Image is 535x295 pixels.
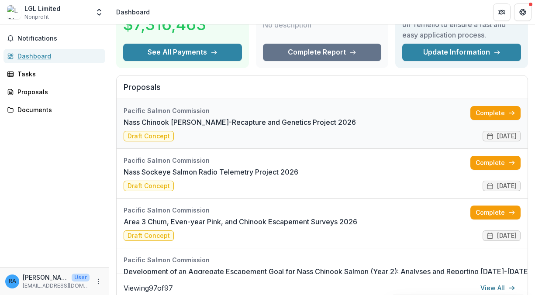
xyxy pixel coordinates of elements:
[24,4,60,13] div: LGL Limited
[514,3,532,21] button: Get Help
[9,278,16,284] div: Richard Alexander
[17,51,98,61] div: Dashboard
[124,82,521,99] h2: Proposals
[113,6,153,18] nav: breadcrumb
[124,216,357,227] a: Area 3 Chum, Even-year Pink, and Chinook Escapement Surveys 2026
[124,266,531,277] a: Development of an Aggregate Escapement Goal for Nass Chinook Salmon (Year 2): Analyses and Report...
[263,20,311,30] p: No description
[475,281,521,295] a: View All
[7,5,21,19] img: LGL Limited
[17,105,98,114] div: Documents
[124,167,298,177] a: Nass Sockeye Salmon Radio Telemetry Project 2026
[493,3,511,21] button: Partners
[3,31,105,45] button: Notifications
[470,156,521,170] a: Complete
[93,276,104,287] button: More
[263,44,382,61] a: Complete Report
[17,69,98,79] div: Tasks
[116,7,150,17] div: Dashboard
[123,44,242,61] button: See All Payments
[124,283,173,293] p: Viewing 97 of 97
[23,282,90,290] p: [EMAIL_ADDRESS][DOMAIN_NAME]
[23,273,68,282] p: [PERSON_NAME]
[3,49,105,63] a: Dashboard
[17,35,102,42] span: Notifications
[24,13,49,21] span: Nonprofit
[470,106,521,120] a: Complete
[93,3,105,21] button: Open entity switcher
[124,117,356,127] a: Nass Chinook [PERSON_NAME]-Recapture and Genetics Project 2026
[3,103,105,117] a: Documents
[3,67,105,81] a: Tasks
[3,85,105,99] a: Proposals
[72,274,90,281] p: User
[402,44,521,61] a: Update Information
[470,206,521,220] a: Complete
[17,87,98,96] div: Proposals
